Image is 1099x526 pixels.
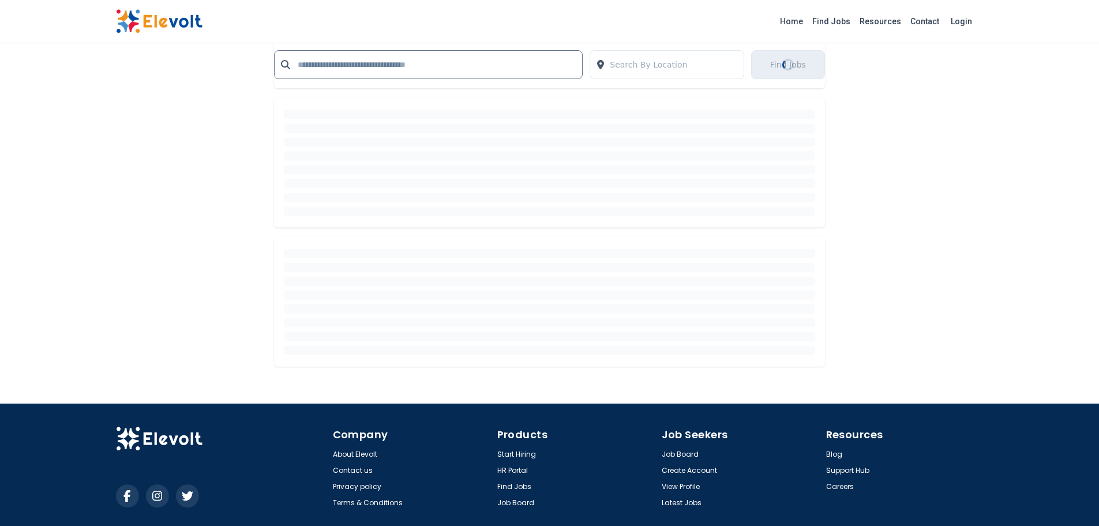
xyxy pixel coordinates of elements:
a: Login [944,10,979,33]
h4: Products [497,427,655,443]
a: Blog [826,450,842,459]
a: Latest Jobs [662,498,702,508]
button: Find JobsLoading... [751,50,825,79]
a: Find Jobs [497,482,531,491]
a: About Elevolt [333,450,377,459]
a: Support Hub [826,466,869,475]
a: Start Hiring [497,450,536,459]
a: Home [775,12,808,31]
a: Privacy policy [333,482,381,491]
iframe: Chat Widget [1041,471,1099,526]
a: Resources [855,12,906,31]
a: Job Board [497,498,534,508]
img: Elevolt [116,9,202,33]
a: Find Jobs [808,12,855,31]
a: Careers [826,482,854,491]
a: Create Account [662,466,717,475]
a: Contact [906,12,944,31]
h4: Job Seekers [662,427,819,443]
a: HR Portal [497,466,528,475]
img: Elevolt [116,427,202,451]
div: Loading... [781,57,796,72]
a: Job Board [662,450,699,459]
h4: Resources [826,427,984,443]
a: View Profile [662,482,700,491]
h4: Company [333,427,490,443]
a: Terms & Conditions [333,498,403,508]
a: Contact us [333,466,373,475]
